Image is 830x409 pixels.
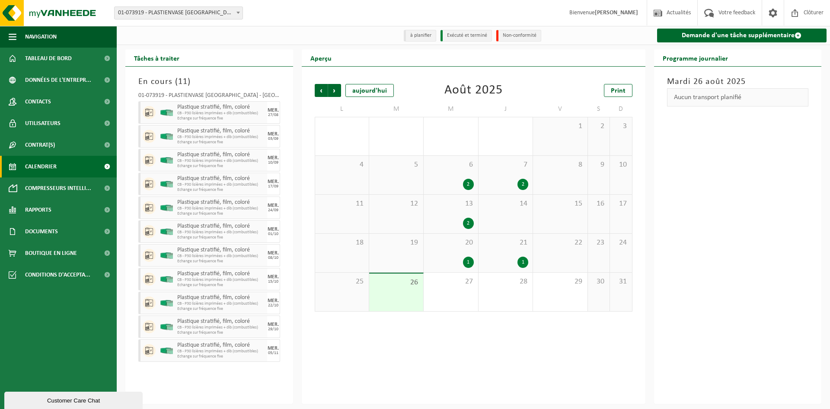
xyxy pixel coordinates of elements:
div: MER. [268,179,279,184]
img: HK-XP-30-GN-00 [160,109,173,116]
img: HK-XP-30-GN-00 [160,252,173,259]
span: 8 [537,160,583,170]
span: 28 [483,277,528,287]
td: M [369,101,424,117]
div: 2 [463,179,474,190]
span: 16 [592,199,605,209]
span: 29 [537,277,583,287]
span: Echange sur fréquence fixe [177,235,265,240]
h2: Programme journalier [654,49,737,66]
img: HK-XP-30-GN-00 [160,276,173,283]
span: Plastique stratifié, film, coloré [177,294,265,301]
span: CB - P30 lisières imprimées + dib (combustibles) [177,325,265,330]
span: CB - P30 lisières imprimées + dib (combustibles) [177,111,265,116]
span: 01-073919 - PLASTIENVASE FRANCIA - ARRAS [114,6,243,19]
div: 27/08 [268,113,278,117]
span: 11 [319,199,364,209]
div: MER. [268,155,279,161]
span: Tableau de bord [25,48,72,69]
span: 5 [373,160,419,170]
span: 14 [483,199,528,209]
span: 31 [614,277,627,287]
span: CB - P30 lisières imprimées + dib (combustibles) [177,158,265,164]
div: 24/09 [268,208,278,213]
td: V [533,101,587,117]
span: 7 [483,160,528,170]
span: Plastique stratifié, film, coloré [177,271,265,277]
h3: Mardi 26 août 2025 [667,75,809,88]
span: Boutique en ligne [25,242,77,264]
span: Plastique stratifié, film, coloré [177,247,265,254]
span: 25 [319,277,364,287]
span: 18 [319,238,364,248]
h3: En cours ( ) [138,75,280,88]
img: HK-XP-30-GN-00 [160,229,173,235]
span: 30 [592,277,605,287]
div: MER. [268,298,279,303]
span: Contrat(s) [25,134,55,156]
span: Données de l'entrepr... [25,69,91,91]
li: à planifier [404,30,436,42]
span: 1 [537,122,583,131]
div: 08/10 [268,256,278,260]
span: 13 [428,199,473,209]
span: Contacts [25,91,51,113]
div: MER. [268,132,279,137]
span: Echange sur fréquence fixe [177,187,265,193]
span: 22 [537,238,583,248]
span: Navigation [25,26,57,48]
td: M [424,101,478,117]
div: MER. [268,203,279,208]
a: Demande d'une tâche supplémentaire [657,29,827,42]
div: 1 [517,257,528,268]
span: Plastique stratifié, film, coloré [177,128,265,135]
div: 15/10 [268,280,278,284]
span: 27 [428,277,473,287]
span: Echange sur fréquence fixe [177,140,265,145]
span: CB - P30 lisières imprimées + dib (combustibles) [177,135,265,140]
span: Echange sur fréquence fixe [177,330,265,335]
li: Exécuté et terminé [441,30,492,42]
img: HK-XP-30-GN-00 [160,300,173,306]
span: 23 [592,238,605,248]
strong: [PERSON_NAME] [595,10,638,16]
div: 1 [463,257,474,268]
span: Print [611,87,626,94]
span: Echange sur fréquence fixe [177,164,265,169]
div: 01/10 [268,232,278,236]
li: Non-conformité [496,30,541,42]
img: HK-XP-30-GN-00 [160,133,173,140]
div: MER. [268,274,279,280]
span: CB - P30 lisières imprimées + dib (combustibles) [177,206,265,211]
span: Précédent [315,84,328,97]
td: J [479,101,533,117]
span: Echange sur fréquence fixe [177,259,265,264]
span: Utilisateurs [25,113,61,134]
td: D [610,101,632,117]
span: 24 [614,238,627,248]
span: Echange sur fréquence fixe [177,354,265,359]
div: MER. [268,227,279,232]
span: Echange sur fréquence fixe [177,211,265,216]
div: MER. [268,346,279,351]
div: 10/09 [268,161,278,165]
img: HK-XP-30-GN-00 [160,324,173,330]
span: 3 [614,122,627,131]
span: 2 [592,122,605,131]
span: Calendrier [25,156,57,177]
div: aujourd'hui [345,84,394,97]
img: HK-XP-30-GN-00 [160,348,173,354]
div: MER. [268,322,279,327]
span: 15 [537,199,583,209]
iframe: chat widget [4,390,144,409]
span: Compresseurs intelli... [25,177,91,199]
img: HK-XP-30-GN-00 [160,157,173,164]
td: L [315,101,369,117]
span: 11 [178,77,188,86]
span: Conditions d'accepta... [25,264,90,286]
span: CB - P30 lisières imprimées + dib (combustibles) [177,230,265,235]
span: Echange sur fréquence fixe [177,306,265,312]
a: Print [604,84,632,97]
h2: Aperçu [302,49,340,66]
